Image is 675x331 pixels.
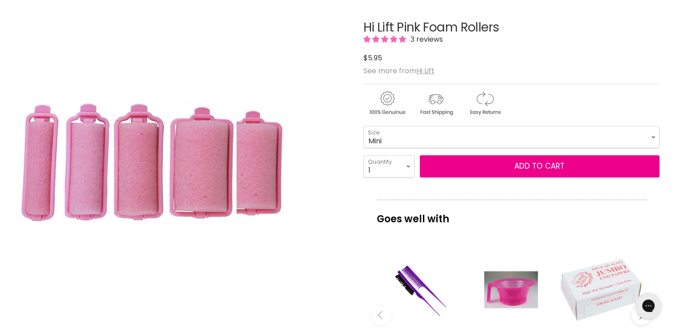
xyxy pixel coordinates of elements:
[363,53,382,63] span: $5.95
[412,90,459,117] img: shipping.gif
[363,90,411,117] img: genuine.gif
[408,34,443,44] span: 3 reviews
[631,289,666,322] iframe: Gorgias live chat messenger
[461,90,508,117] img: returns.gif
[377,200,646,229] p: Goes well with
[363,34,408,44] span: 5.00 stars
[363,155,414,177] select: Quantity
[420,155,659,177] button: Add to cart
[514,161,564,171] span: Add to cart
[416,66,434,76] a: Hi Lift
[363,66,434,76] span: See more from
[363,21,659,35] h1: Hi Lift Pink Foam Rollers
